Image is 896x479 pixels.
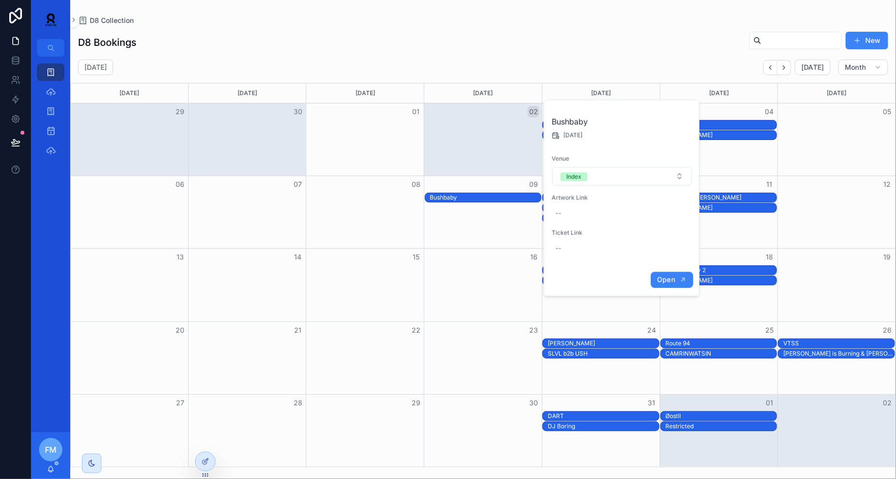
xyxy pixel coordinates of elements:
div: [DATE] [426,83,540,103]
h1: D8 Bookings [78,36,137,49]
span: [DATE] [563,131,582,139]
button: [DATE] [795,60,831,75]
div: Enzo is Burning & Murphy's Law [783,349,895,358]
button: 12 [881,179,893,190]
button: 18 [763,251,775,263]
span: Open [657,275,675,284]
button: 31 [646,397,657,409]
button: 30 [528,397,539,409]
div: [PERSON_NAME] is Burning & [PERSON_NAME] Law [783,350,895,358]
div: SLVL b2b USH [548,349,659,358]
div: Skream X Krystal Klear [666,193,777,202]
button: 02 [881,397,893,409]
span: Ticket Link [552,229,692,237]
button: 29 [175,106,186,118]
div: Amber Broos [666,203,777,212]
div: Andres Campo [548,339,659,348]
div: Route 94 [666,339,777,348]
div: [PERSON_NAME] [548,339,659,347]
button: 29 [410,397,422,409]
button: 24 [646,324,657,336]
div: Alisha [666,276,777,285]
div: Øostil [666,412,777,420]
button: 02 [528,106,539,118]
div: CAMRINWATSIN [666,350,777,358]
div: Restricted [666,422,777,430]
button: 20 [175,324,186,336]
button: Select Button [552,167,692,185]
h2: [DATE] [84,62,107,72]
div: VTSS [783,339,895,348]
div: Skream X [PERSON_NAME] [666,194,777,201]
div: Restricted [666,422,777,431]
button: 05 [881,106,893,118]
h2: Bushbaby [552,116,692,127]
button: 30 [292,106,304,118]
div: Month View [70,83,896,467]
div: [DATE] [72,83,187,103]
button: 14 [292,251,304,263]
div: Yousuke Yukimatsu [666,131,777,140]
div: [PERSON_NAME] [666,277,777,284]
span: FM [45,444,57,456]
a: D8 Collection [78,16,134,25]
div: CAMRINWATSIN [666,349,777,358]
button: 26 [881,324,893,336]
div: [DATE] [779,83,894,103]
button: 15 [410,251,422,263]
div: [DATE] [308,83,422,103]
div: -- [556,244,561,252]
button: 22 [410,324,422,336]
div: SLVL b2b USH [548,350,659,358]
button: 07 [292,179,304,190]
button: 08 [410,179,422,190]
div: [DATE] [190,83,305,103]
button: 13 [175,251,186,263]
span: D8 Collection [90,16,134,25]
button: Next [777,60,791,75]
div: Index [566,172,581,181]
div: Teletech day 2 [666,266,777,274]
button: 04 [763,106,775,118]
span: Artwork Link [552,194,692,201]
button: 25 [763,324,775,336]
button: 06 [175,179,186,190]
button: 01 [763,397,775,409]
div: scrollable content [31,57,70,172]
div: Daire [666,120,777,129]
div: [DATE] [544,83,658,103]
button: Back [763,60,777,75]
div: Daire [666,121,777,129]
button: 01 [410,106,422,118]
span: [DATE] [801,63,824,72]
button: New [846,32,888,49]
div: VTSS [783,339,895,347]
button: 27 [175,397,186,409]
button: 09 [528,179,539,190]
div: DART [548,412,659,420]
div: DJ Boring [548,422,659,430]
button: Open [651,272,693,288]
button: 11 [763,179,775,190]
div: Øostil [666,412,777,420]
button: 19 [881,251,893,263]
span: Month [845,63,866,72]
div: Bushbaby [430,193,541,202]
div: Bushbaby [430,194,541,201]
button: 28 [292,397,304,409]
img: App logo [39,12,62,27]
div: [PERSON_NAME] [666,131,777,139]
div: -- [556,209,561,217]
div: DART [548,412,659,420]
div: DJ Boring [548,422,659,431]
button: Month [838,60,888,75]
button: 21 [292,324,304,336]
div: Route 94 [666,339,777,347]
button: 23 [528,324,539,336]
div: [PERSON_NAME] [666,204,777,212]
button: 16 [528,251,539,263]
div: [DATE] [662,83,777,103]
